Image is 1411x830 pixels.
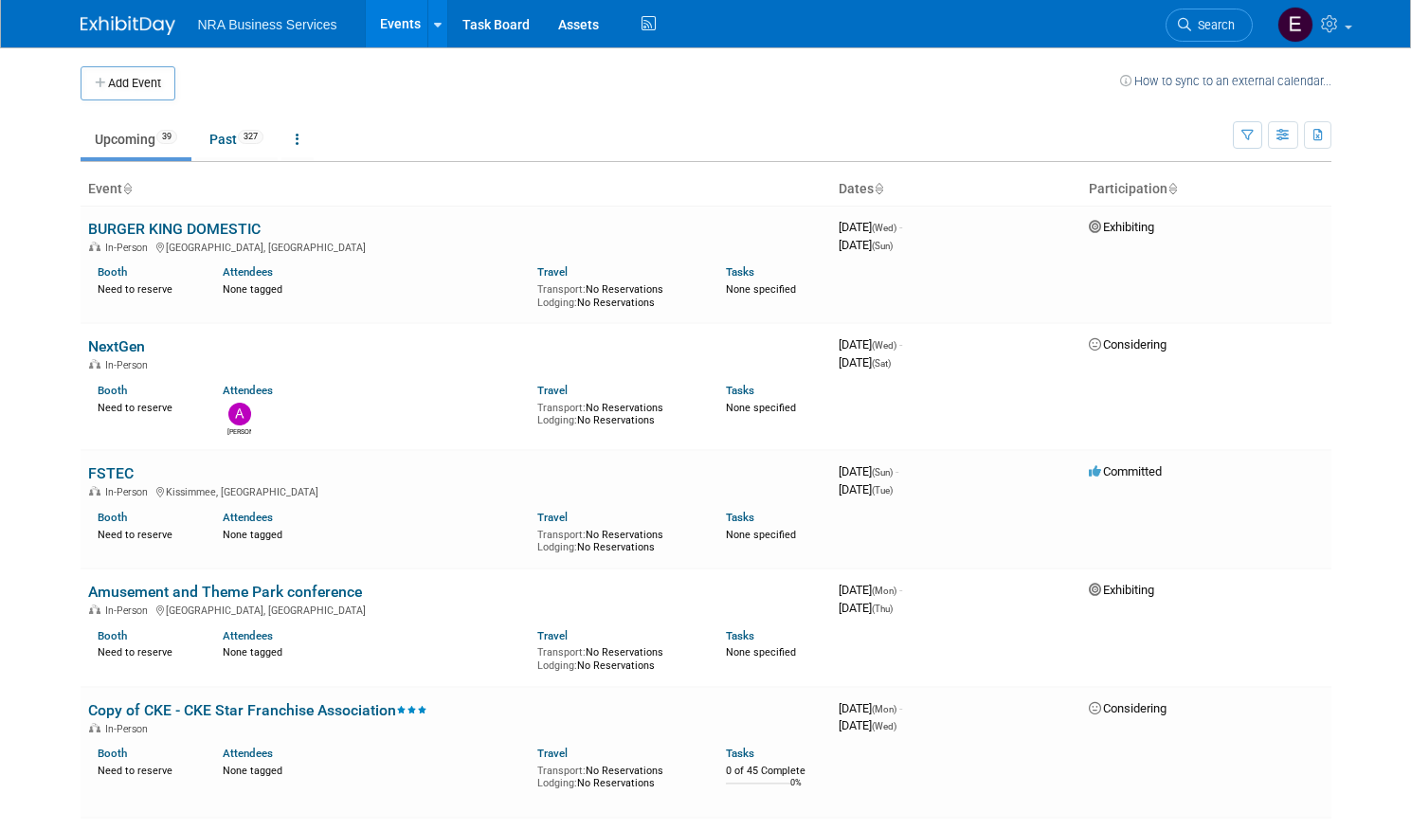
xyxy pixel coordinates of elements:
[1089,583,1154,597] span: Exhibiting
[156,130,177,144] span: 39
[89,359,100,369] img: In-Person Event
[839,220,902,234] span: [DATE]
[81,121,191,157] a: Upcoming39
[872,704,896,714] span: (Mon)
[726,265,754,279] a: Tasks
[1277,7,1313,43] img: Eric Weiss
[537,541,577,553] span: Lodging:
[223,761,523,778] div: None tagged
[537,402,586,414] span: Transport:
[98,398,195,415] div: Need to reserve
[726,765,823,778] div: 0 of 45 Complete
[839,464,898,478] span: [DATE]
[1166,9,1253,42] a: Search
[872,586,896,596] span: (Mon)
[223,525,523,542] div: None tagged
[98,525,195,542] div: Need to reserve
[105,242,154,254] span: In-Person
[88,337,145,355] a: NextGen
[98,511,127,524] a: Booth
[537,511,568,524] a: Travel
[81,173,831,206] th: Event
[839,701,902,715] span: [DATE]
[89,723,100,732] img: In-Person Event
[537,765,586,777] span: Transport:
[98,384,127,397] a: Booth
[872,340,896,351] span: (Wed)
[537,525,697,554] div: No Reservations No Reservations
[726,529,796,541] span: None specified
[726,747,754,760] a: Tasks
[1089,337,1167,352] span: Considering
[790,778,802,803] td: 0%
[537,384,568,397] a: Travel
[88,464,134,482] a: FSTEC
[872,604,893,614] span: (Thu)
[89,242,100,251] img: In-Person Event
[839,355,891,370] span: [DATE]
[726,646,796,659] span: None specified
[223,384,273,397] a: Attendees
[122,181,132,196] a: Sort by Event Name
[1081,173,1331,206] th: Participation
[89,604,100,614] img: In-Person Event
[198,17,337,32] span: NRA Business Services
[726,511,754,524] a: Tasks
[1089,220,1154,234] span: Exhibiting
[105,723,154,735] span: In-Person
[228,403,251,425] img: Amy Guy
[1089,701,1167,715] span: Considering
[227,425,251,437] div: Amy Guy
[726,629,754,642] a: Tasks
[98,280,195,297] div: Need to reserve
[872,241,893,251] span: (Sun)
[537,761,697,790] div: No Reservations No Reservations
[839,238,893,252] span: [DATE]
[537,646,586,659] span: Transport:
[537,777,577,789] span: Lodging:
[839,337,902,352] span: [DATE]
[839,601,893,615] span: [DATE]
[81,66,175,100] button: Add Event
[223,511,273,524] a: Attendees
[81,16,175,35] img: ExhibitDay
[872,223,896,233] span: (Wed)
[537,265,568,279] a: Travel
[537,747,568,760] a: Travel
[223,280,523,297] div: None tagged
[726,283,796,296] span: None specified
[537,529,586,541] span: Transport:
[1191,18,1235,32] span: Search
[223,265,273,279] a: Attendees
[223,629,273,642] a: Attendees
[1089,464,1162,478] span: Committed
[1120,74,1331,88] a: How to sync to an external calendar...
[839,718,896,732] span: [DATE]
[537,629,568,642] a: Travel
[223,642,523,659] div: None tagged
[899,583,902,597] span: -
[1167,181,1177,196] a: Sort by Participation Type
[899,337,902,352] span: -
[89,486,100,496] img: In-Person Event
[88,602,823,617] div: [GEOGRAPHIC_DATA], [GEOGRAPHIC_DATA]
[105,486,154,498] span: In-Person
[88,583,362,601] a: Amusement and Theme Park conference
[98,747,127,760] a: Booth
[831,173,1081,206] th: Dates
[105,359,154,371] span: In-Person
[537,280,697,309] div: No Reservations No Reservations
[839,482,893,496] span: [DATE]
[537,414,577,426] span: Lodging:
[872,467,893,478] span: (Sun)
[726,384,754,397] a: Tasks
[88,239,823,254] div: [GEOGRAPHIC_DATA], [GEOGRAPHIC_DATA]
[874,181,883,196] a: Sort by Start Date
[726,402,796,414] span: None specified
[223,747,273,760] a: Attendees
[872,358,891,369] span: (Sat)
[195,121,278,157] a: Past327
[238,130,263,144] span: 327
[98,642,195,659] div: Need to reserve
[537,398,697,427] div: No Reservations No Reservations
